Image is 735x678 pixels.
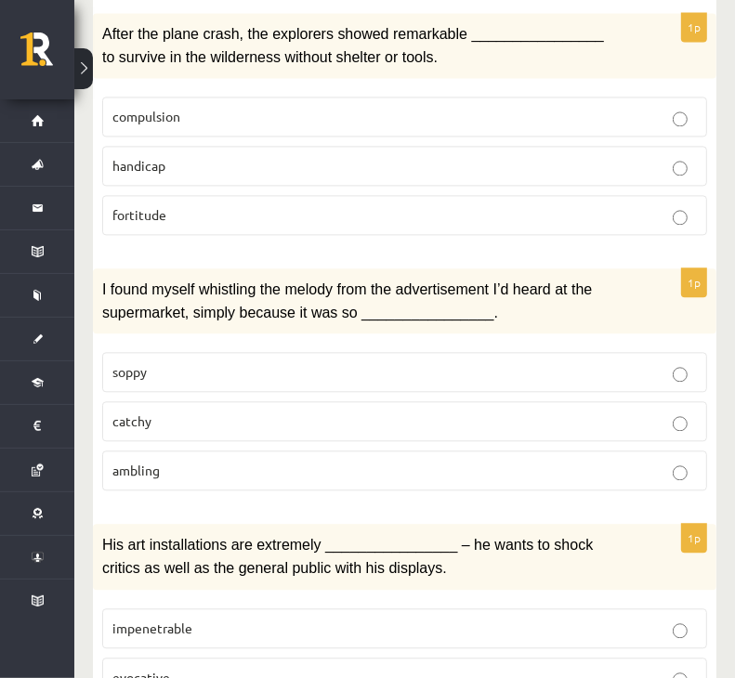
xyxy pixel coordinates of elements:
span: compulsion [112,108,180,124]
p: 1p [681,523,707,553]
span: fortitude [112,206,166,223]
span: ambling [112,462,160,478]
input: fortitude [673,210,688,225]
span: I found myself whistling the melody from the advertisement I’d heard at the supermarket, simply b... [102,281,592,319]
input: catchy [673,416,688,431]
span: soppy [112,363,147,380]
p: 1p [681,12,707,42]
span: His art installations are extremely ________________ – he wants to shock critics as well as the g... [102,537,593,575]
input: handicap [673,161,688,176]
span: catchy [112,412,151,429]
span: After the plane crash, the explorers showed remarkable ________________ to survive in the wildern... [102,26,604,64]
input: soppy [673,367,688,382]
span: impenetrable [112,619,192,636]
p: 1p [681,267,707,297]
span: handicap [112,157,165,174]
input: impenetrable [673,623,688,638]
a: Rīgas 1. Tālmācības vidusskola [20,33,74,79]
input: compulsion [673,111,688,126]
input: ambling [673,465,688,480]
